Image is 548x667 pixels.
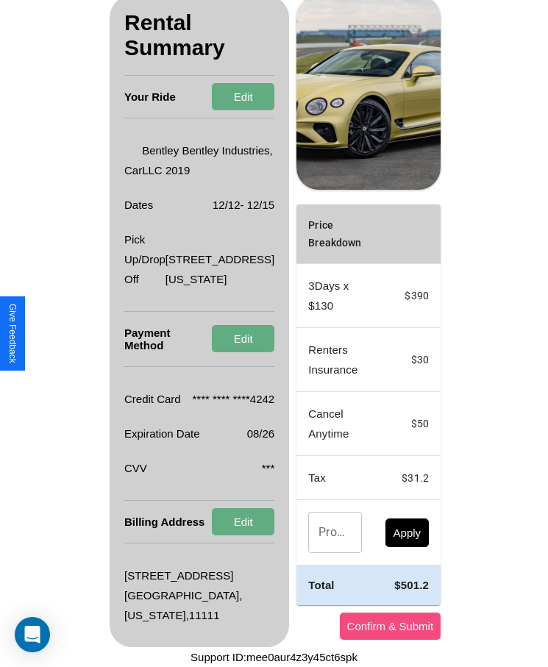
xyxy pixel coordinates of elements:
button: Confirm & Submit [340,613,441,640]
p: Expiration Date [124,424,200,443]
p: Support ID: mee0aur4z3y45ct6spk [191,647,357,667]
td: $ 31.2 [374,456,441,500]
h4: Total [308,577,361,593]
p: Renters Insurance [308,340,361,379]
p: [STREET_ADDRESS][US_STATE] [166,249,274,289]
table: simple table [296,204,441,604]
td: $ 30 [374,328,441,392]
p: Bentley Bentley Industries, LLC 2019 [142,140,274,180]
div: Open Intercom Messenger [15,617,50,652]
p: Dates [124,195,153,215]
h4: Billing Address [124,501,204,543]
p: 12 / 12 - 12 / 15 [213,195,274,215]
td: $ 50 [374,392,441,456]
p: 08/26 [247,424,275,443]
p: CVV [124,458,147,478]
h4: $ 501.2 [385,577,430,593]
p: Car [124,160,142,180]
p: Credit Card [124,389,181,409]
p: [STREET_ADDRESS] [GEOGRAPHIC_DATA] , [US_STATE] , 11111 [124,566,274,625]
td: $ 390 [374,264,441,328]
p: Tax [308,468,361,488]
button: Edit [212,325,274,352]
p: Cancel Anytime [308,404,361,443]
p: Pick Up/Drop Off [124,229,166,289]
button: Edit [212,83,274,110]
p: 3 Days x $ 130 [308,276,361,315]
h4: Payment Method [124,312,212,366]
button: Apply [385,518,430,547]
div: Give Feedback [7,304,18,363]
h4: Your Ride [124,76,176,118]
button: Edit [212,508,274,535]
th: Price Breakdown [296,204,373,264]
